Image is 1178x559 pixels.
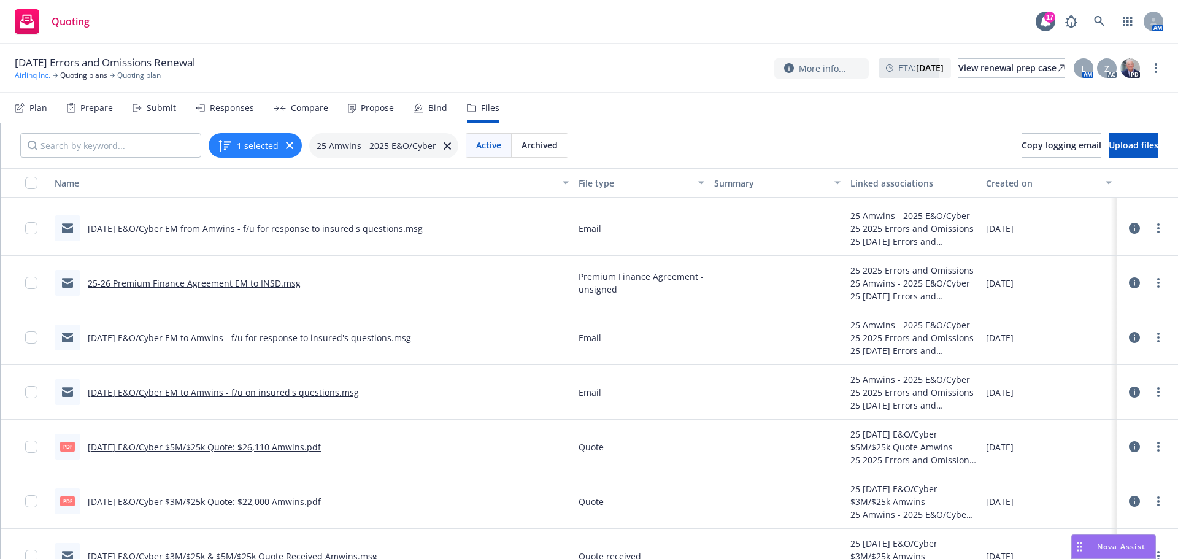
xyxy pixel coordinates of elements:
button: Created on [981,168,1117,198]
span: 25 Amwins - 2025 E&O/Cyber [317,139,436,152]
button: 1 selected [217,138,279,153]
div: Bind [428,103,447,113]
div: Created on [986,177,1098,190]
div: 25 [DATE] E&O/Cyber $3M/$25k Amwins [850,482,976,508]
input: Toggle Row Selected [25,441,37,453]
span: Quoting plan [117,70,161,81]
div: 25 2025 Errors and Omissions [850,453,976,466]
span: [DATE] [986,495,1014,508]
div: Drag to move [1072,535,1087,558]
button: Upload files [1109,133,1158,158]
div: Propose [361,103,394,113]
span: Quote [579,495,604,508]
button: File type [574,168,709,198]
a: Quoting [10,4,94,39]
a: more [1151,276,1166,290]
span: Copy logging email [1022,139,1101,151]
input: Toggle Row Selected [25,222,37,234]
span: ETA : [898,61,944,74]
a: Airlinq Inc. [15,70,50,81]
a: more [1151,439,1166,454]
div: 25 Amwins - 2025 E&O/Cyber [850,277,976,290]
button: More info... [774,58,869,79]
div: Plan [29,103,47,113]
div: 25 Amwins - 2025 E&O/Cyber [850,209,976,222]
span: Premium Finance Agreement - unsigned [579,270,704,296]
span: More info... [799,62,846,75]
span: [DATE] [986,386,1014,399]
input: Toggle Row Selected [25,331,37,344]
button: Name [50,168,574,198]
div: 25 [DATE] Errors and Omissions Renewal [850,399,976,412]
a: [DATE] E&O/Cyber EM to Amwins - f/u on insured's questions.msg [88,387,359,398]
span: Z [1104,62,1109,75]
span: Archived [522,139,558,152]
span: pdf [60,442,75,451]
span: L [1081,62,1086,75]
span: Quoting [52,17,90,26]
input: Toggle Row Selected [25,277,37,289]
div: Summary [714,177,826,190]
div: Compare [291,103,328,113]
div: Responses [210,103,254,113]
a: [DATE] E&O/Cyber $5M/$25k Quote: $26,110 Amwins.pdf [88,441,321,453]
div: 25 Amwins - 2025 E&O/Cyber [850,373,976,386]
a: more [1151,221,1166,236]
div: Submit [147,103,176,113]
a: View renewal prep case [958,58,1065,78]
a: Quoting plans [60,70,107,81]
span: Active [476,139,501,152]
button: Nova Assist [1071,534,1156,559]
a: [DATE] E&O/Cyber $3M/$25k Quote: $22,000 Amwins.pdf [88,496,321,507]
span: Email [579,331,601,344]
span: Email [579,222,601,235]
button: Linked associations [845,168,981,198]
div: Prepare [80,103,113,113]
div: 25 [DATE] E&O/Cyber $5M/$25k Quote Amwins [850,428,976,453]
input: Select all [25,177,37,189]
span: Upload files [1109,139,1158,151]
div: File type [579,177,691,190]
input: Toggle Row Selected [25,386,37,398]
span: [DATE] [986,222,1014,235]
span: pdf [60,496,75,506]
div: View renewal prep case [958,59,1065,77]
span: [DATE] Errors and Omissions Renewal [15,55,195,70]
div: 25 2025 Errors and Omissions [850,331,976,344]
a: [DATE] E&O/Cyber EM from Amwins - f/u for response to insured's questions.msg [88,223,423,234]
a: Report a Bug [1059,9,1084,34]
div: 25 Amwins - 2025 E&O/Cyber [850,508,976,521]
input: Toggle Row Selected [25,495,37,507]
div: 25 2025 Errors and Omissions [850,222,976,235]
div: 25 2025 Errors and Omissions [850,264,976,277]
div: Files [481,103,499,113]
a: more [1149,61,1163,75]
div: 25 Amwins - 2025 E&O/Cyber [850,318,976,331]
a: more [1151,494,1166,509]
div: 25 2025 Errors and Omissions [850,386,976,399]
span: Email [579,386,601,399]
button: Copy logging email [1022,133,1101,158]
div: 25 [DATE] Errors and Omissions Renewal [850,344,976,357]
span: Nova Assist [1097,541,1145,552]
strong: [DATE] [916,62,944,74]
a: 25-26 Premium Finance Agreement EM to INSD.msg [88,277,301,289]
button: Summary [709,168,845,198]
a: [DATE] E&O/Cyber EM to Amwins - f/u for response to insured's questions.msg [88,332,411,344]
img: photo [1120,58,1140,78]
div: 17 [1044,12,1055,23]
span: [DATE] [986,441,1014,453]
div: Linked associations [850,177,976,190]
div: Name [55,177,555,190]
a: Search [1087,9,1112,34]
a: more [1151,330,1166,345]
div: 25 [DATE] Errors and Omissions Renewal [850,290,976,303]
a: Switch app [1115,9,1140,34]
a: more [1151,385,1166,399]
span: [DATE] [986,277,1014,290]
input: Search by keyword... [20,133,201,158]
span: [DATE] [986,331,1014,344]
span: Quote [579,441,604,453]
div: 25 [DATE] Errors and Omissions Renewal [850,235,976,248]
